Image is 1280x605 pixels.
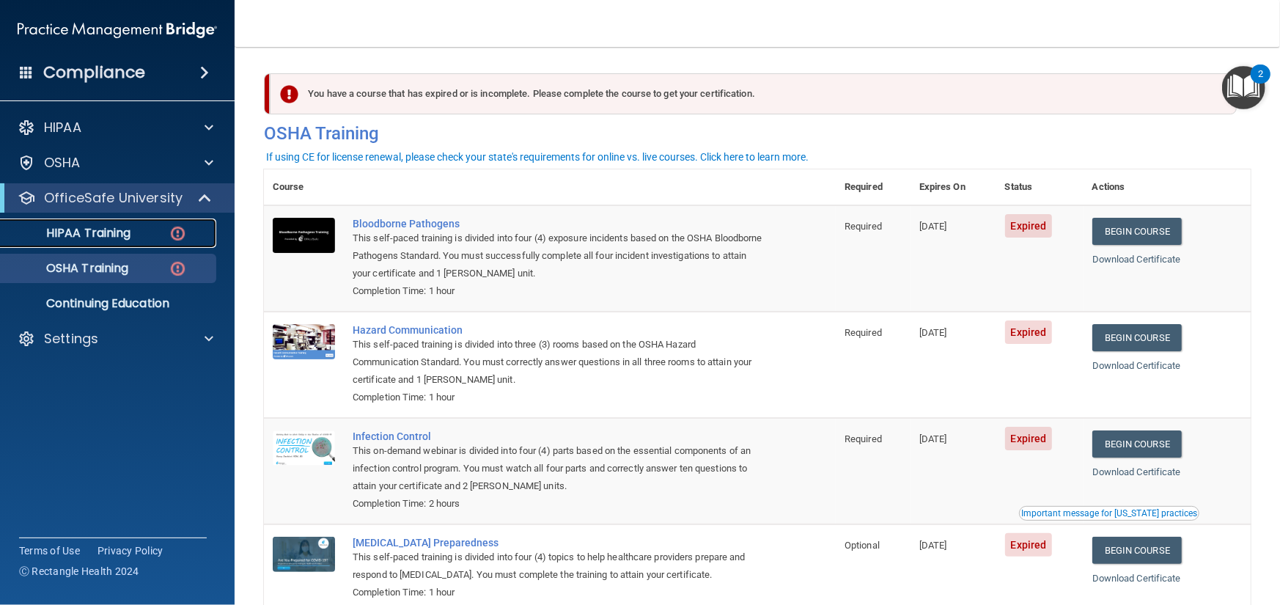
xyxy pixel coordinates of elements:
[845,221,882,232] span: Required
[264,123,1251,144] h4: OSHA Training
[18,189,213,207] a: OfficeSafe University
[266,152,809,162] div: If using CE for license renewal, please check your state's requirements for online vs. live cours...
[353,442,762,495] div: This on-demand webinar is divided into four (4) parts based on the essential components of an inf...
[353,230,762,282] div: This self-paced training is divided into four (4) exposure incidents based on the OSHA Bloodborne...
[43,62,145,83] h4: Compliance
[1258,74,1263,93] div: 2
[270,73,1237,114] div: You have a course that has expired or is incomplete. Please complete the course to get your certi...
[353,282,762,300] div: Completion Time: 1 hour
[169,224,187,243] img: danger-circle.6113f641.png
[353,495,762,513] div: Completion Time: 2 hours
[264,169,344,205] th: Course
[353,537,762,549] a: [MEDICAL_DATA] Preparedness
[19,564,139,579] span: Ⓒ Rectangle Health 2024
[44,330,98,348] p: Settings
[1084,169,1251,205] th: Actions
[18,15,217,45] img: PMB logo
[353,218,762,230] a: Bloodborne Pathogens
[1222,66,1265,109] button: Open Resource Center, 2 new notifications
[44,154,81,172] p: OSHA
[1092,430,1182,458] a: Begin Course
[353,584,762,601] div: Completion Time: 1 hour
[845,540,880,551] span: Optional
[845,327,882,338] span: Required
[18,119,213,136] a: HIPAA
[264,150,811,164] button: If using CE for license renewal, please check your state's requirements for online vs. live cours...
[353,389,762,406] div: Completion Time: 1 hour
[18,330,213,348] a: Settings
[19,543,80,558] a: Terms of Use
[996,169,1084,205] th: Status
[919,433,947,444] span: [DATE]
[44,119,81,136] p: HIPAA
[10,261,128,276] p: OSHA Training
[353,336,762,389] div: This self-paced training is divided into three (3) rooms based on the OSHA Hazard Communication S...
[919,540,947,551] span: [DATE]
[911,169,996,205] th: Expires On
[10,226,130,241] p: HIPAA Training
[919,327,947,338] span: [DATE]
[845,433,882,444] span: Required
[353,324,762,336] a: Hazard Communication
[98,543,163,558] a: Privacy Policy
[836,169,911,205] th: Required
[18,154,213,172] a: OSHA
[1005,214,1053,238] span: Expired
[353,430,762,442] a: Infection Control
[1092,324,1182,351] a: Begin Course
[1092,218,1182,245] a: Begin Course
[1005,320,1053,344] span: Expired
[1005,533,1053,557] span: Expired
[280,85,298,103] img: exclamation-circle-solid-danger.72ef9ffc.png
[1019,506,1199,521] button: Read this if you are a dental practitioner in the state of CA
[1092,254,1181,265] a: Download Certificate
[1092,466,1181,477] a: Download Certificate
[169,260,187,278] img: danger-circle.6113f641.png
[1021,509,1197,518] div: Important message for [US_STATE] practices
[919,221,947,232] span: [DATE]
[1092,360,1181,371] a: Download Certificate
[1005,427,1053,450] span: Expired
[1092,573,1181,584] a: Download Certificate
[353,549,762,584] div: This self-paced training is divided into four (4) topics to help healthcare providers prepare and...
[44,189,183,207] p: OfficeSafe University
[1026,501,1262,560] iframe: Drift Widget Chat Controller
[10,296,210,311] p: Continuing Education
